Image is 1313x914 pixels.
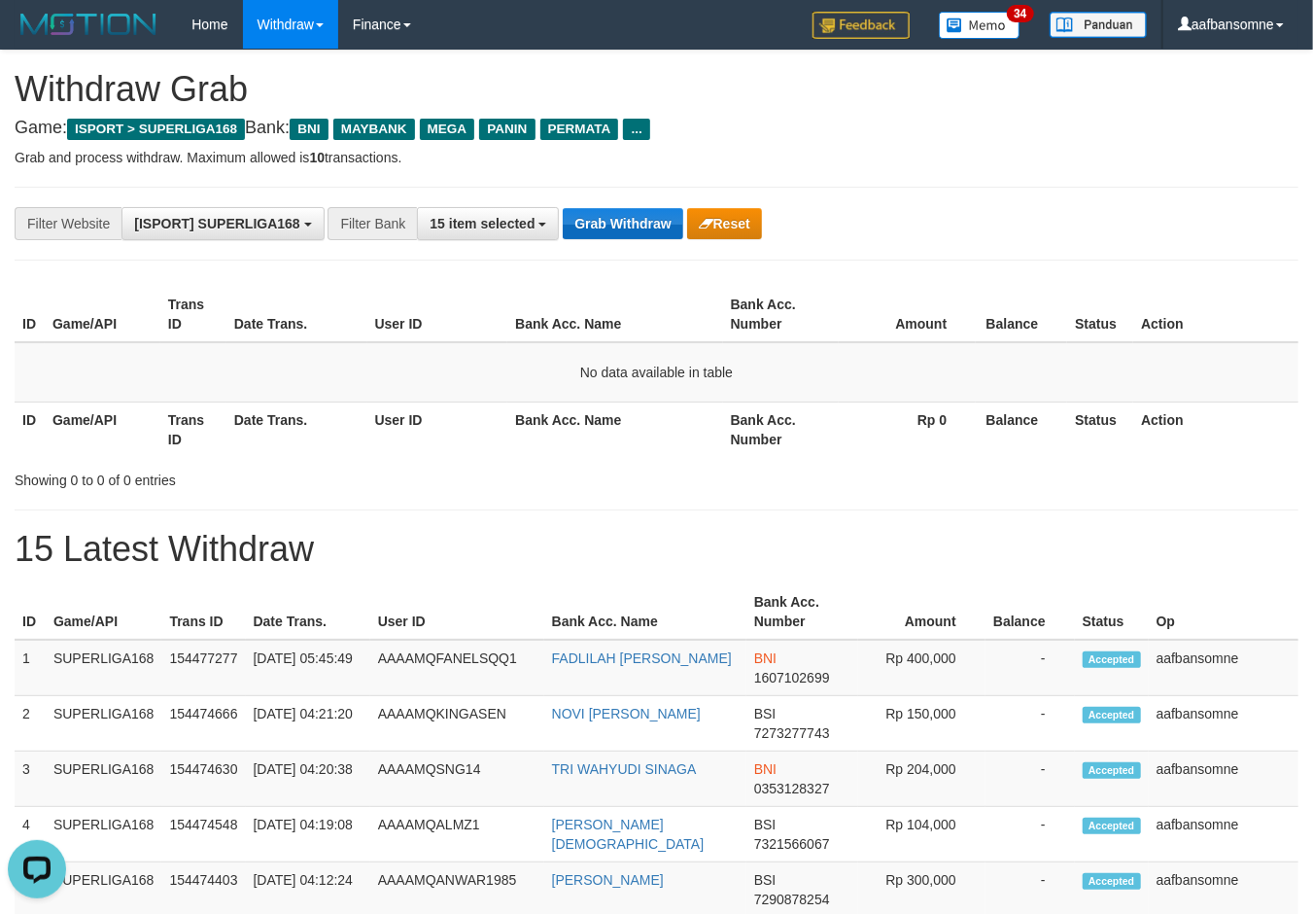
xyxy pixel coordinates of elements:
h1: 15 Latest Withdraw [15,530,1298,569]
button: Grab Withdraw [563,208,682,239]
td: 154474666 [161,696,245,752]
td: - [985,807,1075,862]
th: Rp 0 [839,402,977,457]
th: Trans ID [160,402,226,457]
span: Accepted [1083,818,1141,834]
th: Date Trans. [226,287,367,342]
span: BSI [754,706,777,721]
td: AAAAMQALMZ1 [370,807,544,862]
td: 3 [15,752,46,807]
th: Action [1133,287,1298,342]
th: User ID [367,287,508,342]
td: aafbansomne [1149,752,1298,807]
img: Feedback.jpg [812,12,910,39]
span: BNI [754,650,777,666]
span: Copy 7321566067 to clipboard [754,836,830,852]
p: Grab and process withdraw. Maximum allowed is transactions. [15,148,1298,167]
td: SUPERLIGA168 [46,752,162,807]
td: [DATE] 04:21:20 [246,696,370,752]
td: SUPERLIGA168 [46,696,162,752]
th: Date Trans. [246,584,370,640]
td: - [985,640,1075,696]
img: Button%20Memo.svg [939,12,1020,39]
strong: 10 [309,150,325,165]
td: AAAAMQFANELSQQ1 [370,640,544,696]
span: 15 item selected [430,216,535,231]
div: Filter Bank [328,207,417,240]
th: Game/API [45,287,160,342]
span: Accepted [1083,873,1141,890]
td: Rp 400,000 [858,640,985,696]
th: User ID [370,584,544,640]
span: ... [623,119,649,140]
th: ID [15,402,45,457]
span: Copy 1607102699 to clipboard [754,670,830,685]
th: Status [1067,402,1133,457]
span: BSI [754,817,777,832]
td: Rp 204,000 [858,752,985,807]
th: Action [1133,402,1298,457]
span: 34 [1007,5,1033,22]
td: - [985,696,1075,752]
img: panduan.png [1050,12,1147,38]
td: [DATE] 04:20:38 [246,752,370,807]
span: Accepted [1083,651,1141,668]
button: Open LiveChat chat widget [8,8,66,66]
td: SUPERLIGA168 [46,640,162,696]
span: Accepted [1083,707,1141,723]
td: 4 [15,807,46,862]
span: BNI [290,119,328,140]
a: TRI WAHYUDI SINAGA [552,761,697,777]
th: ID [15,584,46,640]
span: Accepted [1083,762,1141,779]
span: PANIN [479,119,535,140]
img: MOTION_logo.png [15,10,162,39]
button: [ISPORT] SUPERLIGA168 [121,207,324,240]
td: aafbansomne [1149,807,1298,862]
th: Balance [976,402,1067,457]
a: [PERSON_NAME][DEMOGRAPHIC_DATA] [552,817,705,852]
div: Filter Website [15,207,121,240]
span: BSI [754,872,777,888]
th: Bank Acc. Number [746,584,858,640]
div: Showing 0 to 0 of 0 entries [15,463,533,490]
span: PERMATA [540,119,619,140]
td: AAAAMQKINGASEN [370,696,544,752]
span: [ISPORT] SUPERLIGA168 [134,216,299,231]
td: 154474548 [161,807,245,862]
td: - [985,752,1075,807]
th: Balance [985,584,1075,640]
td: aafbansomne [1149,696,1298,752]
th: User ID [367,402,508,457]
span: Copy 7273277743 to clipboard [754,725,830,741]
th: Op [1149,584,1298,640]
th: Trans ID [161,584,245,640]
span: MAYBANK [333,119,415,140]
span: MEGA [420,119,475,140]
td: 154474630 [161,752,245,807]
h4: Game: Bank: [15,119,1298,138]
th: Bank Acc. Name [507,287,722,342]
td: No data available in table [15,342,1298,403]
th: Trans ID [160,287,226,342]
td: 2 [15,696,46,752]
td: [DATE] 05:45:49 [246,640,370,696]
button: Reset [687,208,762,239]
a: [PERSON_NAME] [552,872,664,888]
td: [DATE] 04:19:08 [246,807,370,862]
td: Rp 150,000 [858,696,985,752]
th: Game/API [46,584,162,640]
th: Status [1067,287,1133,342]
td: AAAAMQSNG14 [370,752,544,807]
th: Date Trans. [226,402,367,457]
td: 154477277 [161,640,245,696]
th: Status [1075,584,1149,640]
span: Copy 7290878254 to clipboard [754,892,830,907]
th: Bank Acc. Name [544,584,746,640]
span: ISPORT > SUPERLIGA168 [67,119,245,140]
th: Amount [839,287,977,342]
th: Amount [858,584,985,640]
th: Balance [976,287,1067,342]
th: Game/API [45,402,160,457]
td: 1 [15,640,46,696]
